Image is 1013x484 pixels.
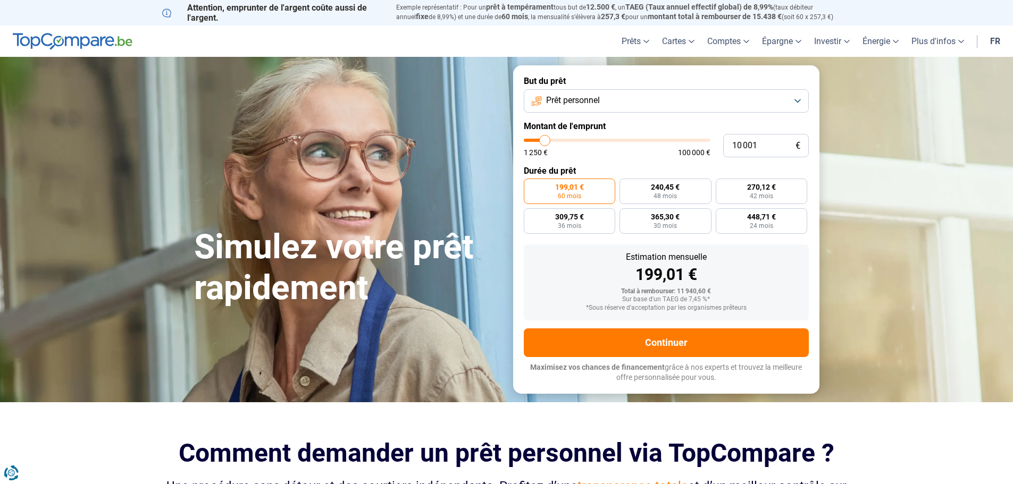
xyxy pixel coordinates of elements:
[555,213,584,220] span: 309,75 €
[586,3,615,11] span: 12.500 €
[532,296,800,303] div: Sur base d'un TAEG de 7,45 %*
[651,213,680,220] span: 365,30 €
[162,438,851,468] h2: Comment demander un prêt personnel via TopCompare ?
[747,183,776,191] span: 270,12 €
[654,223,677,229] span: 30 mois
[558,193,581,199] span: 60 mois
[648,12,782,21] span: montant total à rembourser de 15.438 €
[615,26,656,57] a: Prêts
[856,26,905,57] a: Énergie
[13,33,132,50] img: TopCompare
[416,12,429,21] span: fixe
[750,193,773,199] span: 42 mois
[625,3,773,11] span: TAEG (Taux annuel effectif global) de 8,99%
[546,95,600,106] span: Prêt personnel
[555,183,584,191] span: 199,01 €
[654,193,677,199] span: 48 mois
[532,253,800,261] div: Estimation mensuelle
[678,149,710,156] span: 100 000 €
[524,328,809,357] button: Continuer
[524,166,809,176] label: Durée du prêt
[601,12,625,21] span: 257,3 €
[984,26,1007,57] a: fr
[530,363,665,371] span: Maximisez vos chances de financement
[796,141,800,150] span: €
[162,3,383,23] p: Attention, emprunter de l'argent coûte aussi de l'argent.
[532,304,800,312] div: *Sous réserve d'acceptation par les organismes prêteurs
[524,89,809,113] button: Prêt personnel
[532,288,800,295] div: Total à rembourser: 11 940,60 €
[756,26,808,57] a: Épargne
[747,213,776,220] span: 448,71 €
[524,121,809,131] label: Montant de l'emprunt
[486,3,554,11] span: prêt à tempérament
[194,227,500,309] h1: Simulez votre prêt rapidement
[532,267,800,283] div: 199,01 €
[524,362,809,383] p: grâce à nos experts et trouvez la meilleure offre personnalisée pour vous.
[651,183,680,191] span: 240,45 €
[905,26,970,57] a: Plus d'infos
[656,26,701,57] a: Cartes
[808,26,856,57] a: Investir
[701,26,756,57] a: Comptes
[524,149,548,156] span: 1 250 €
[501,12,528,21] span: 60 mois
[558,223,581,229] span: 36 mois
[396,3,851,22] p: Exemple représentatif : Pour un tous but de , un (taux débiteur annuel de 8,99%) et une durée de ...
[524,76,809,86] label: But du prêt
[750,223,773,229] span: 24 mois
